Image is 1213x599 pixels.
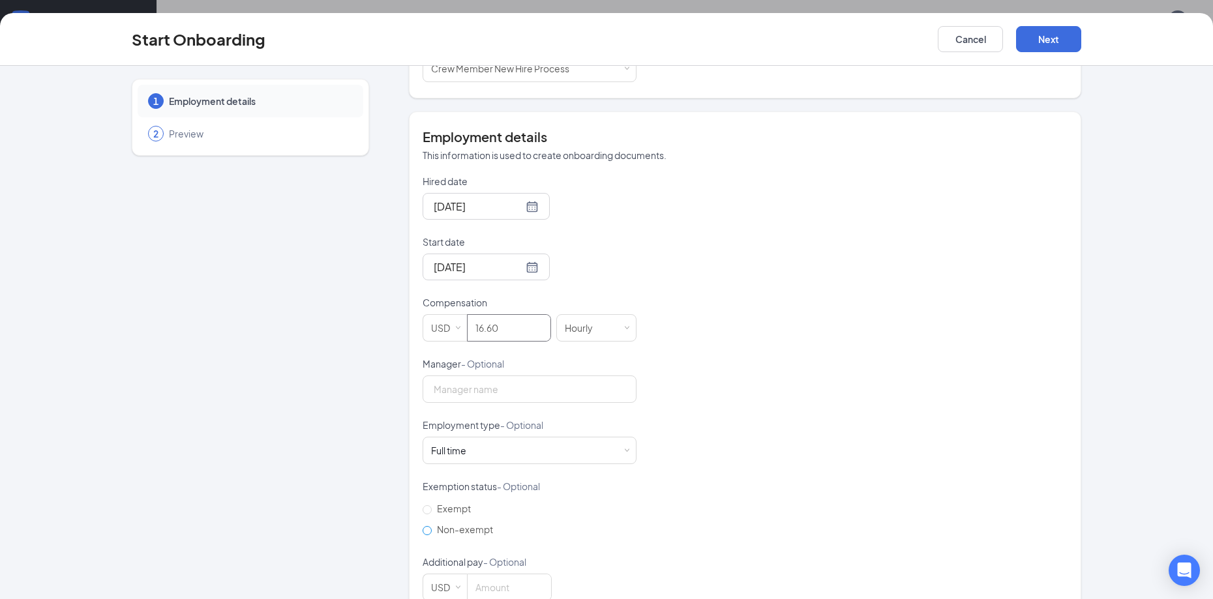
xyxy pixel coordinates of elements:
[938,26,1003,52] button: Cancel
[1169,555,1200,586] div: Open Intercom Messenger
[132,28,265,50] h3: Start Onboarding
[423,480,636,493] p: Exemption status
[431,315,459,341] div: USD
[423,418,636,431] p: Employment type
[423,375,636,403] input: Manager name
[497,480,540,492] span: - Optional
[431,55,578,81] div: [object Object]
[169,127,350,140] span: Preview
[423,175,636,188] p: Hired date
[468,315,550,341] input: Amount
[423,555,636,568] p: Additional pay
[423,235,636,248] p: Start date
[432,503,476,514] span: Exempt
[423,296,636,309] p: Compensation
[423,149,1068,162] p: This information is used to create onboarding documents.
[500,419,543,431] span: - Optional
[565,315,602,341] div: Hourly
[169,95,350,108] span: Employment details
[1016,26,1081,52] button: Next
[431,444,466,457] div: Full time
[461,358,504,370] span: - Optional
[483,556,526,568] span: - Optional
[431,444,475,457] div: [object Object]
[423,128,1068,146] h4: Employment details
[434,259,523,275] input: Sep 1, 2025
[434,198,523,214] input: Aug 26, 2025
[423,357,636,370] p: Manager
[153,127,158,140] span: 2
[432,523,498,535] span: Non-exempt
[153,95,158,108] span: 1
[431,63,569,74] span: Crew Member New Hire Process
